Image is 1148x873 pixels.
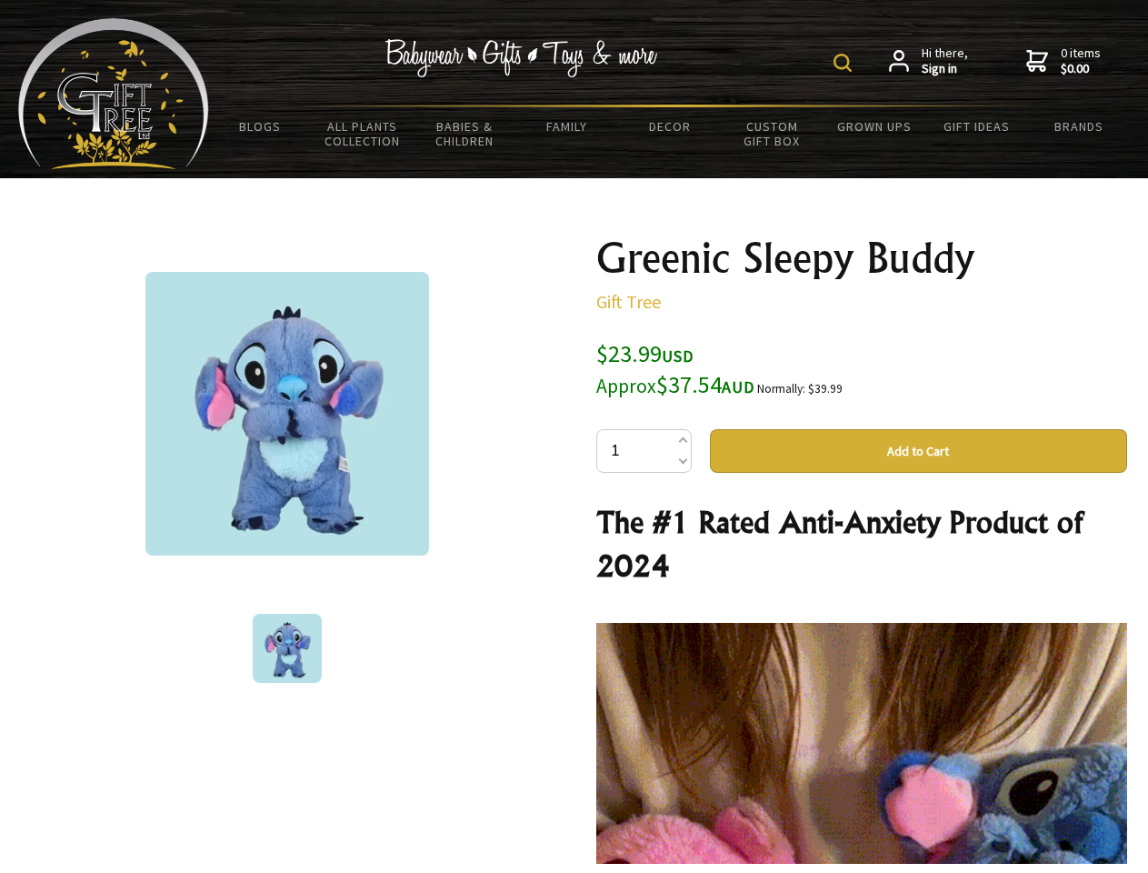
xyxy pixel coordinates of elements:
[823,107,925,145] a: Grown Ups
[516,107,619,145] a: Family
[721,107,824,160] a: Custom Gift Box
[710,429,1127,473] button: Add to Cart
[1061,45,1101,77] span: 0 items
[596,236,1127,280] h1: Greenic Sleepy Buddy
[253,614,322,683] img: Greenic Sleepy Buddy
[922,45,968,77] span: Hi there,
[662,346,694,366] span: USD
[618,107,721,145] a: Decor
[1028,107,1131,145] a: Brands
[385,39,658,77] img: Babywear - Gifts - Toys & more
[757,381,843,396] small: Normally: $39.99
[889,45,968,77] a: Hi there,Sign in
[414,107,516,160] a: Babies & Children
[596,374,656,398] small: Approx
[1061,61,1101,77] strong: $0.00
[925,107,1028,145] a: Gift Ideas
[922,61,968,77] strong: Sign in
[722,376,754,397] span: AUD
[1026,45,1101,77] a: 0 items$0.00
[209,107,312,145] a: BLOGS
[596,504,1083,584] strong: The #1 Rated Anti-Anxiety Product of 2024
[834,54,852,72] img: product search
[596,290,661,313] a: Gift Tree
[18,18,209,169] img: Babyware - Gifts - Toys and more...
[596,338,754,399] span: $23.99 $37.54
[145,272,429,556] img: Greenic Sleepy Buddy
[312,107,414,160] a: All Plants Collection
